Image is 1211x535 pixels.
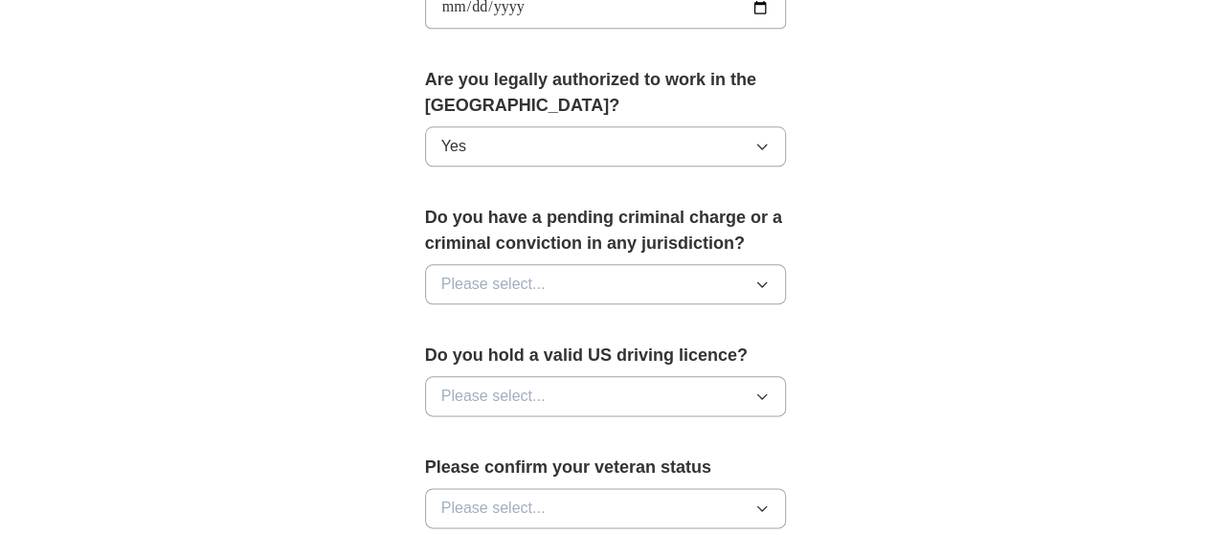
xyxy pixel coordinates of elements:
button: Please select... [425,264,787,304]
span: Please select... [441,385,546,408]
label: Please confirm your veteran status [425,455,787,480]
button: Yes [425,126,787,167]
span: Please select... [441,497,546,520]
label: Are you legally authorized to work in the [GEOGRAPHIC_DATA]? [425,67,787,119]
span: Yes [441,135,466,158]
button: Please select... [425,488,787,528]
button: Please select... [425,376,787,416]
span: Please select... [441,273,546,296]
label: Do you have a pending criminal charge or a criminal conviction in any jurisdiction? [425,205,787,256]
label: Do you hold a valid US driving licence? [425,343,787,368]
